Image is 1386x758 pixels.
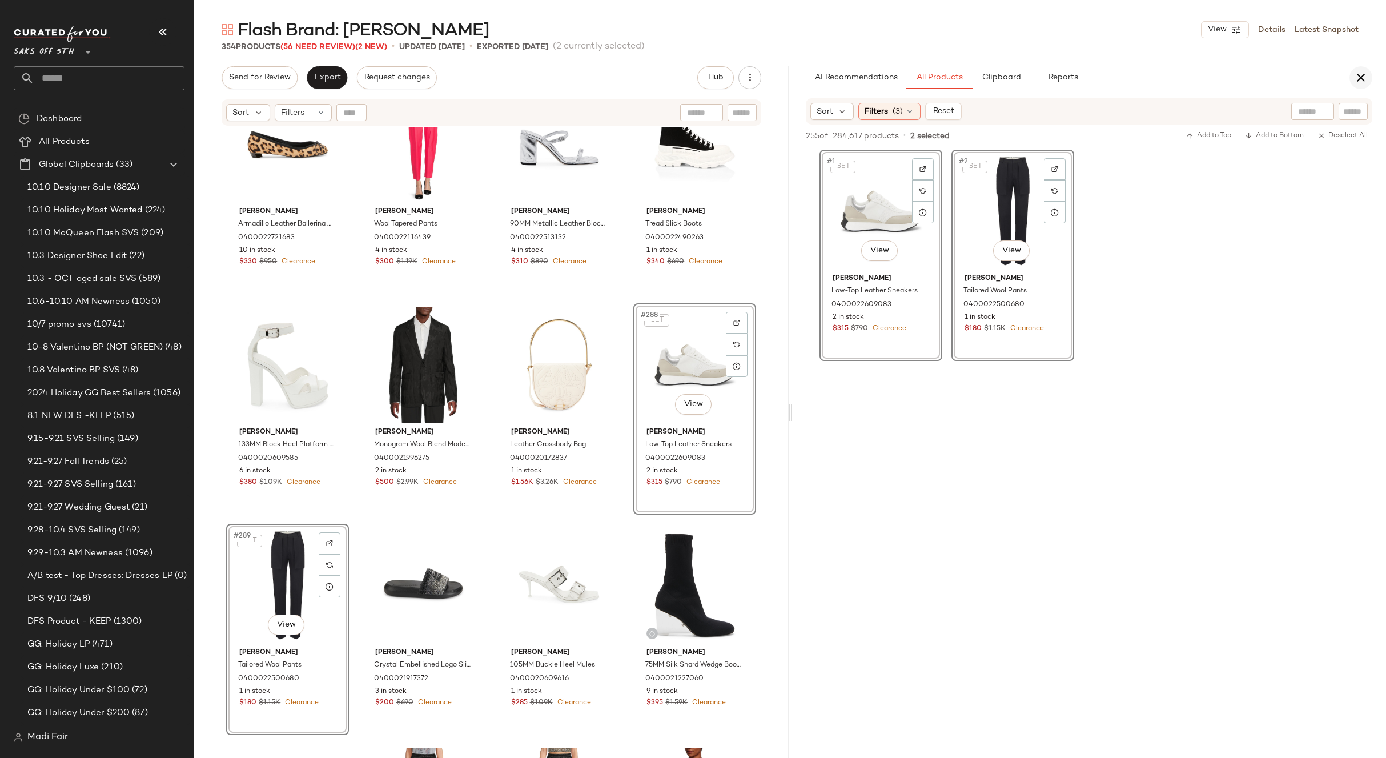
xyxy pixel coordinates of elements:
[963,286,1027,296] span: Tailored Wool Pants
[39,158,114,171] span: Global Clipboards
[1317,132,1368,140] span: Deselect All
[238,233,295,243] span: 0400022721683
[1001,246,1021,255] span: View
[284,479,320,486] span: Clearance
[151,387,180,400] span: (1056)
[238,19,489,42] span: Flash Brand: [PERSON_NAME]
[686,258,722,266] span: Clearance
[27,547,123,560] span: 9.29-10.3 AM Newness
[238,219,335,230] span: Armadillo Leather Ballerina Flats
[510,454,567,464] span: 0400020172837
[502,528,617,643] img: 0400020609616
[865,106,888,118] span: Filters
[14,39,74,59] span: Saks OFF 5TH
[27,410,111,423] span: 8.1 NEW DFS -KEEP
[99,661,123,674] span: (210)
[861,240,897,261] button: View
[531,257,548,267] span: $890
[1051,187,1058,194] img: svg%3e
[374,674,428,684] span: 0400021917372
[239,257,257,267] span: $330
[925,103,962,120] button: Reset
[555,699,591,707] span: Clearance
[259,257,277,267] span: $950
[130,501,147,514] span: (21)
[510,440,586,450] span: Leather Crossbody Bag
[511,478,533,488] span: $1.56K
[39,135,90,149] span: All Products
[238,660,302,671] span: Tailored Wool Pants
[637,307,752,423] img: 0400022609083
[396,478,419,488] span: $2.99K
[392,40,395,54] span: •
[893,106,903,118] span: (3)
[67,592,90,605] span: (248)
[114,158,132,171] span: (33)
[1182,129,1236,143] button: Add to Top
[259,478,282,488] span: $1.09K
[111,615,142,628] span: (1300)
[116,524,140,537] span: (149)
[675,394,712,415] button: View
[1047,73,1078,82] span: Reports
[222,66,298,89] button: Send for Review
[111,410,134,423] span: (515)
[281,107,304,119] span: Filters
[14,26,111,42] img: cfy_white_logo.C9jOOHJF.svg
[27,364,120,377] span: 10.8 Valentino BP SVS
[1051,166,1058,173] img: svg%3e
[222,43,236,51] span: 354
[27,318,91,331] span: 10/7 promo svs
[933,107,954,116] span: Reset
[27,250,127,263] span: 10.3 Designer Shoe Edit
[374,440,471,450] span: Monogram Wool Blend Modern-Fit Blazer
[646,648,743,658] span: [PERSON_NAME]
[239,478,257,488] span: $380
[136,272,160,286] span: (589)
[981,73,1021,82] span: Clipboard
[510,233,566,243] span: 0400022513132
[27,341,163,354] span: 10-8 Valentino BP (NOT GREEN)
[307,66,347,89] button: Export
[239,466,271,476] span: 6 in stock
[958,156,970,167] span: #2
[551,258,586,266] span: Clearance
[553,40,645,54] span: (2 currently selected)
[646,687,678,697] span: 9 in stock
[27,615,111,628] span: DFS Product - KEEP
[1245,132,1304,140] span: Add to Bottom
[239,207,336,217] span: [PERSON_NAME]
[511,698,528,708] span: $285
[469,40,472,54] span: •
[139,227,163,240] span: (209)
[239,246,275,256] span: 10 in stock
[27,707,130,720] span: GG: Holiday Under $200
[27,295,130,308] span: 10.6-10.10 AM Newness
[530,698,553,708] span: $1.09K
[806,130,828,142] span: 255 of
[831,286,918,296] span: Low-Top Leather Sneakers
[230,528,345,643] img: 0400022500680_BLACK
[14,733,23,742] img: svg%3e
[232,107,249,119] span: Sort
[143,204,166,217] span: (224)
[375,478,394,488] span: $500
[1258,24,1285,36] a: Details
[814,73,897,82] span: AI Recommendations
[510,660,595,671] span: 105MM Buckle Heel Mules
[357,66,437,89] button: Request changes
[962,161,987,173] button: SET
[238,454,298,464] span: 0400020609585
[646,257,665,267] span: $340
[130,295,160,308] span: (1050)
[238,674,299,684] span: 0400022500680
[690,699,726,707] span: Clearance
[645,674,704,684] span: 0400021227060
[396,257,417,267] span: $1.19K
[831,300,891,310] span: 0400022609083
[375,207,472,217] span: [PERSON_NAME]
[127,250,144,263] span: (22)
[733,319,740,326] img: svg%3e
[27,204,143,217] span: 10.10 Holiday Most Wanted
[279,258,315,266] span: Clearance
